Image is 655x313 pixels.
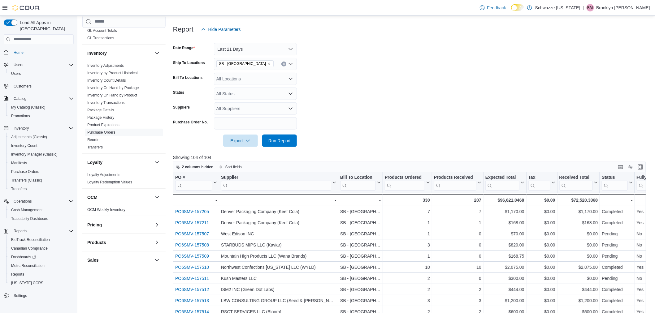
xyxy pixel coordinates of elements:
[434,275,481,282] div: 0
[528,219,555,226] div: $0.00
[11,71,21,76] span: Users
[221,230,336,238] div: West Edison INC
[559,174,598,190] button: Received Total
[6,103,76,112] button: My Catalog (Classic)
[6,244,76,253] button: Canadian Compliance
[9,185,74,193] span: Transfers
[87,194,98,200] h3: OCM
[528,252,555,260] div: $0.00
[6,69,76,78] button: Users
[87,71,138,75] span: Inventory by Product Historical
[9,236,74,243] span: BioTrack Reconciliation
[9,262,74,269] span: Metrc Reconciliation
[87,122,119,127] span: Product Expirations
[6,185,76,193] button: Transfers
[602,174,627,180] div: Status
[1,291,76,300] button: Settings
[87,208,125,212] a: OCM Weekly Inventory
[173,154,651,161] p: Showing 104 of 104
[87,50,107,56] h3: Inventory
[637,163,644,171] button: Enter fullscreen
[9,70,23,77] a: Users
[221,219,336,226] div: Denver Packaging Company (Keef Cola)
[588,4,593,11] span: BM
[6,253,76,261] a: Dashboards
[6,214,76,223] button: Traceabilty Dashboard
[87,145,103,149] a: Transfers
[219,61,266,67] span: SB - [GEOGRAPHIC_DATA]
[175,265,209,270] a: PO6SMV-157510
[14,62,23,67] span: Users
[87,28,117,33] span: GL Account Totals
[221,264,336,271] div: Northwest Confections [US_STATE] LLC (WYLD)
[9,245,74,252] span: Canadian Compliance
[9,215,51,222] a: Traceabilty Dashboard
[281,62,286,66] button: Clear input
[1,124,76,133] button: Inventory
[11,263,45,268] span: Metrc Reconciliation
[9,206,74,214] span: Cash Management
[340,174,376,180] div: Bill To Location
[6,261,76,270] button: Metrc Reconciliation
[87,100,125,105] span: Inventory Transactions
[11,125,74,132] span: Inventory
[11,227,29,235] button: Reports
[385,241,430,249] div: 3
[87,130,115,135] span: Purchase Orders
[268,138,291,144] span: Run Report
[340,230,381,238] div: SB - [GEOGRAPHIC_DATA]
[1,94,76,103] button: Catalog
[559,208,598,215] div: $1,170.00
[340,264,381,271] div: SB - [GEOGRAPHIC_DATA]
[87,172,120,177] span: Loyalty Adjustments
[11,292,74,299] span: Settings
[87,239,106,246] h3: Products
[6,167,76,176] button: Purchase Orders
[602,252,632,260] div: Pending
[6,176,76,185] button: Transfers (Classic)
[173,26,193,33] h3: Report
[602,208,632,215] div: Completed
[6,159,76,167] button: Manifests
[434,264,481,271] div: 10
[9,271,27,278] a: Reports
[11,49,26,56] a: Home
[596,4,650,11] p: Brooklyn [PERSON_NAME]
[11,83,34,90] a: Customers
[153,221,161,229] button: Pricing
[9,279,46,287] a: [US_STATE] CCRS
[14,96,26,101] span: Catalog
[14,293,27,298] span: Settings
[485,241,524,249] div: $820.00
[87,222,102,228] h3: Pricing
[262,135,297,147] button: Run Report
[87,101,125,105] a: Inventory Transactions
[175,254,209,259] a: PO6SMV-157509
[559,241,598,249] div: $0.00
[173,90,184,95] label: Status
[87,207,125,212] span: OCM Weekly Inventory
[14,84,32,89] span: Customers
[11,198,74,205] span: Operations
[11,95,29,102] button: Catalog
[9,104,74,111] span: My Catalog (Classic)
[11,292,29,299] a: Settings
[434,196,481,204] div: 207
[528,196,555,204] div: $0.00
[87,138,101,142] a: Reorder
[9,262,47,269] a: Metrc Reconciliation
[11,105,46,110] span: My Catalog (Classic)
[87,137,101,142] span: Reorder
[217,163,244,171] button: Sort fields
[9,159,29,167] a: Manifests
[9,133,50,141] a: Adjustments (Classic)
[485,252,524,260] div: $168.75
[175,174,212,190] div: PO # URL
[340,241,381,249] div: SB - [GEOGRAPHIC_DATA]
[11,187,27,191] span: Transfers
[9,177,45,184] a: Transfers (Classic)
[198,23,243,36] button: Hide Parameters
[87,63,124,68] a: Inventory Adjustments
